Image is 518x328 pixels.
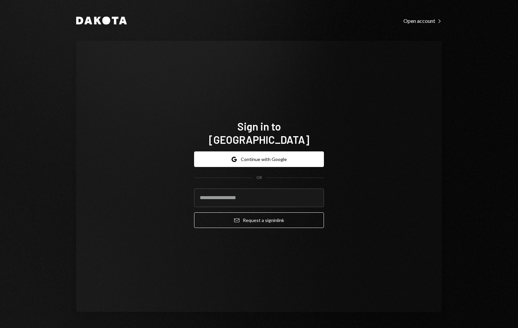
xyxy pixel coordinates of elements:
h1: Sign in to [GEOGRAPHIC_DATA] [194,120,324,146]
div: Open account [403,18,442,24]
a: Open account [403,17,442,24]
div: OR [256,175,262,181]
button: Request a signinlink [194,212,324,228]
button: Continue with Google [194,151,324,167]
